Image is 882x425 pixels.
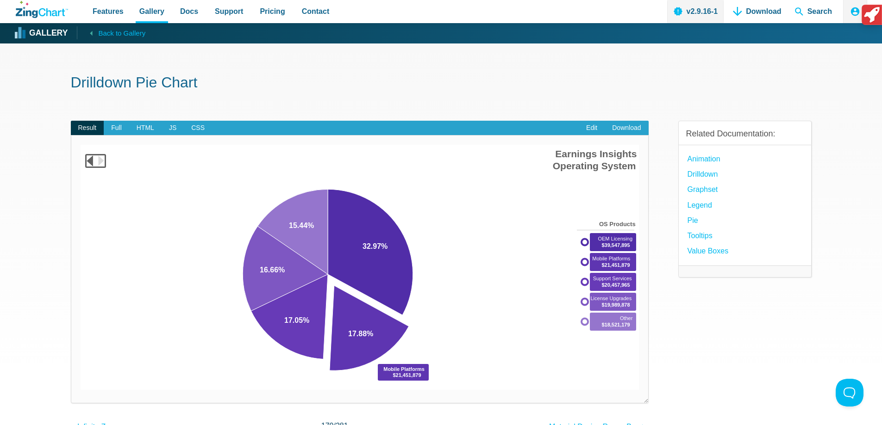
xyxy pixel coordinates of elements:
span: Support [215,5,243,18]
span: CSS [184,121,212,136]
iframe: Toggle Customer Support [836,379,863,407]
span: JS [162,121,184,136]
h3: Related Documentation: [686,129,804,139]
a: Legend [688,199,712,211]
strong: Gallery [29,29,68,37]
a: Back to Gallery [77,26,145,39]
a: Pie [688,214,698,227]
span: Back to Gallery [98,27,145,39]
a: ZingChart Logo. Click to return to the homepage [16,1,68,18]
a: Edit [579,121,605,136]
span: Result [71,121,104,136]
span: Features [93,5,124,18]
span: Pricing [260,5,285,18]
span: Full [104,121,129,136]
a: Graphset [688,183,718,196]
span: HTML [129,121,162,136]
a: Download [605,121,648,136]
span: Gallery [139,5,164,18]
span: Docs [180,5,198,18]
a: Value Boxes [688,245,729,257]
a: Animation [688,153,720,165]
a: Tooltips [688,229,713,242]
a: Drilldown [688,168,718,180]
span: Contact [302,5,330,18]
a: Gallery [16,26,68,40]
h1: Drilldown Pie Chart [71,73,812,94]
